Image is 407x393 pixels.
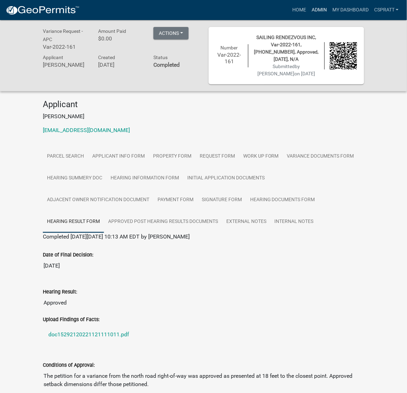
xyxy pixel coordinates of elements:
[246,189,319,211] a: Hearing Documents Form
[98,62,143,68] h6: [DATE]
[309,3,330,17] a: Admin
[290,3,309,17] a: Home
[254,35,319,62] span: SAILING RENDEZVOUS INC, Var-2022-161, [PHONE_NUMBER], Approved, [DATE], N/A
[43,189,153,211] a: Adjacent Owner Notification Document
[239,146,283,168] a: Work Up Form
[98,35,143,42] h6: $0.00
[43,167,106,189] a: Hearing Summery Doc
[43,290,77,295] label: Hearing Result:
[198,189,246,211] a: Signature Form
[43,112,364,121] p: [PERSON_NAME]
[283,146,358,168] a: Variance Documents Form
[43,233,190,240] span: Completed [DATE][DATE] 10:13 AM EDT by [PERSON_NAME]
[43,100,364,110] h4: Applicant
[43,318,100,322] label: Upload Findings of Facts:
[153,27,189,39] button: Actions
[222,211,271,233] a: External Notes
[196,146,239,168] a: Request Form
[98,28,126,34] span: Amount Paid
[43,62,88,68] h6: [PERSON_NAME]
[43,44,88,50] h6: Var-2022-161
[258,64,315,76] span: Submitted on [DATE]
[43,211,104,233] a: Hearing Result Form
[43,55,63,60] span: Applicant
[43,146,88,168] a: Parcel search
[221,45,238,50] span: Number
[43,327,364,343] a: doc15292120221121111011.pdf
[88,146,149,168] a: Applicant Info Form
[43,28,83,42] span: Variance Request - APC
[330,3,371,17] a: My Dashboard
[106,167,183,189] a: Hearing Information Form
[153,55,168,60] span: Status
[43,253,93,258] label: Date of Final Decision:
[271,211,318,233] a: Internal Notes
[371,3,401,17] a: cspratt
[149,146,196,168] a: Property Form
[43,363,95,368] label: Conditions of Approval:
[216,52,243,65] h6: Var-2022-161
[183,167,269,189] a: Initial Application Documents
[98,55,115,60] span: Created
[153,189,198,211] a: Payment Form
[104,211,222,233] a: Approved Post Hearing Results Documents
[330,42,357,69] img: QR code
[153,62,180,68] strong: Completed
[43,127,130,133] a: [EMAIL_ADDRESS][DOMAIN_NAME]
